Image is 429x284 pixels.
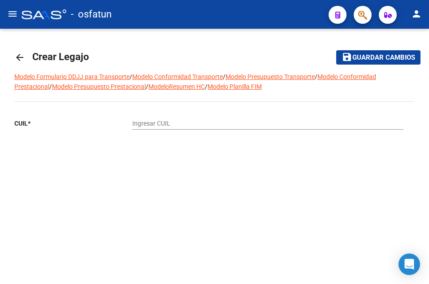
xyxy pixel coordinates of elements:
a: Modelo Formulario DDJJ para Transporte [14,73,130,80]
mat-icon: save [342,52,352,62]
div: / / / / / / [14,72,415,184]
p: CUIL [14,118,132,128]
a: Modelo Presupuesto Transporte [225,73,315,80]
a: Modelo Planilla FIM [208,83,262,90]
a: ModeloResumen HC [148,83,205,90]
a: Modelo Presupuesto Prestacional [52,83,146,90]
span: - osfatun [71,4,112,24]
mat-icon: arrow_back [14,52,25,63]
button: Guardar cambios [336,50,420,64]
mat-icon: person [411,9,422,19]
a: Modelo Conformidad Transporte [132,73,223,80]
mat-icon: menu [7,9,18,19]
div: Open Intercom Messenger [399,253,420,275]
span: Guardar cambios [352,54,415,62]
span: Crear Legajo [32,51,89,62]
